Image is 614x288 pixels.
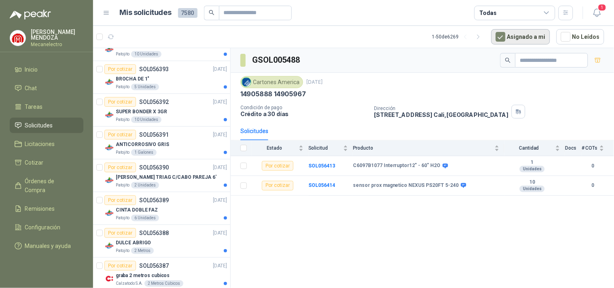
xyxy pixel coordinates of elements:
div: Por cotizar [262,161,293,171]
a: Solicitudes [10,118,83,133]
span: Cantidad [504,145,554,151]
span: Cotizar [25,158,44,167]
p: Patojito [116,182,130,188]
div: Unidades [520,166,545,172]
div: 10 Unidades [131,116,161,123]
p: Condición de pago [240,105,368,110]
th: Producto [353,140,504,156]
p: Mecanelectro [31,42,83,47]
p: DULCE ABRIGO [116,239,151,247]
p: [STREET_ADDRESS] Cali , [GEOGRAPHIC_DATA] [374,111,509,118]
a: Tareas [10,99,83,114]
span: Inicio [25,65,38,74]
div: Por cotizar [104,64,136,74]
span: Estado [252,145,297,151]
th: Solicitud [308,140,353,156]
h1: Mis solicitudes [120,7,172,19]
b: 0 [582,162,604,170]
p: [DATE] [213,262,227,270]
div: Por cotizar [104,130,136,140]
a: Chat [10,80,83,96]
b: 10 [504,179,560,186]
img: Company Logo [104,208,114,218]
p: SOL056387 [139,263,169,269]
img: Company Logo [242,78,251,87]
p: Patojito [116,149,130,156]
span: Producto [353,145,493,151]
a: Por cotizarSOL056392[DATE] Company LogoSUPER BONDER X 3GRPatojito10 Unidades [93,94,230,127]
span: search [209,10,215,15]
button: No Leídos [557,29,604,44]
p: CINTA DOBLE FAZ [116,206,158,214]
p: SUPER BONDER X 3GR [116,108,167,116]
img: Company Logo [10,30,25,46]
th: Cantidad [504,140,565,156]
a: Inicio [10,62,83,77]
div: 1 - 50 de 6269 [432,30,485,43]
span: Manuales y ayuda [25,241,71,250]
div: 2 Metros [131,248,154,254]
div: Cartones America [240,76,303,88]
span: # COTs [582,145,598,151]
img: Company Logo [104,44,114,54]
div: 2 Metros Cúbicos [144,280,183,287]
span: 7580 [178,8,198,18]
p: SOL056389 [139,197,169,203]
p: Patojito [116,248,130,254]
a: Por cotizarSOL056391[DATE] Company LogoANTICORROSIVO GRISPatojito1 Galones [93,127,230,159]
b: 0 [582,182,604,189]
a: SOL056413 [308,163,335,169]
div: Por cotizar [262,181,293,191]
div: Todas [480,8,497,17]
h3: GSOL005488 [252,54,301,66]
p: [DATE] [213,229,227,237]
p: [PERSON_NAME] TRIAG C/CABO PAREJA 6' [116,174,217,181]
div: Unidades [520,186,545,192]
img: Company Logo [104,274,114,284]
p: [DATE] [306,78,323,86]
img: Logo peakr [10,10,51,19]
p: ANTICORROSIVO GRIS [116,141,169,148]
p: SOL056393 [139,66,169,72]
span: Solicitud [308,145,342,151]
p: SOL056391 [139,132,169,138]
a: Órdenes de Compra [10,174,83,198]
img: Company Logo [104,110,114,120]
span: Tareas [25,102,43,111]
img: Company Logo [104,77,114,87]
a: Remisiones [10,201,83,216]
span: search [505,57,511,63]
div: Por cotizar [104,228,136,238]
div: Por cotizar [104,97,136,107]
a: Licitaciones [10,136,83,152]
p: [DATE] [213,197,227,204]
p: BROCHA DE 1" [116,75,150,83]
th: Docs [565,140,582,156]
div: 10 Unidades [131,51,161,57]
p: Patojito [116,215,130,221]
p: graba 2 metros cubicos [116,272,170,280]
img: Company Logo [104,176,114,185]
button: 1 [590,6,604,20]
p: [DATE] [213,66,227,73]
p: Patojito [116,51,130,57]
div: Por cotizar [104,163,136,172]
img: Company Logo [104,143,114,152]
a: Por cotizarSOL056389[DATE] Company LogoCINTA DOBLE FAZPatojito6 Unidades [93,192,230,225]
p: SOL056388 [139,230,169,236]
span: Remisiones [25,204,55,213]
img: Company Logo [104,241,114,251]
span: Configuración [25,223,61,232]
p: 14905888 14905967 [240,90,306,98]
a: Por cotizarSOL056393[DATE] Company LogoBROCHA DE 1"Patojito5 Unidades [93,61,230,94]
button: Asignado a mi [491,29,550,44]
b: 1 [504,159,560,166]
div: 5 Unidades [131,84,159,90]
p: [DATE] [213,164,227,172]
th: # COTs [582,140,614,156]
a: Por cotizarSOL056390[DATE] Company Logo[PERSON_NAME] TRIAG C/CABO PAREJA 6'Patojito2 Unidades [93,159,230,192]
p: SOL056390 [139,165,169,170]
a: SOL056414 [308,182,335,188]
div: Solicitudes [240,127,268,136]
